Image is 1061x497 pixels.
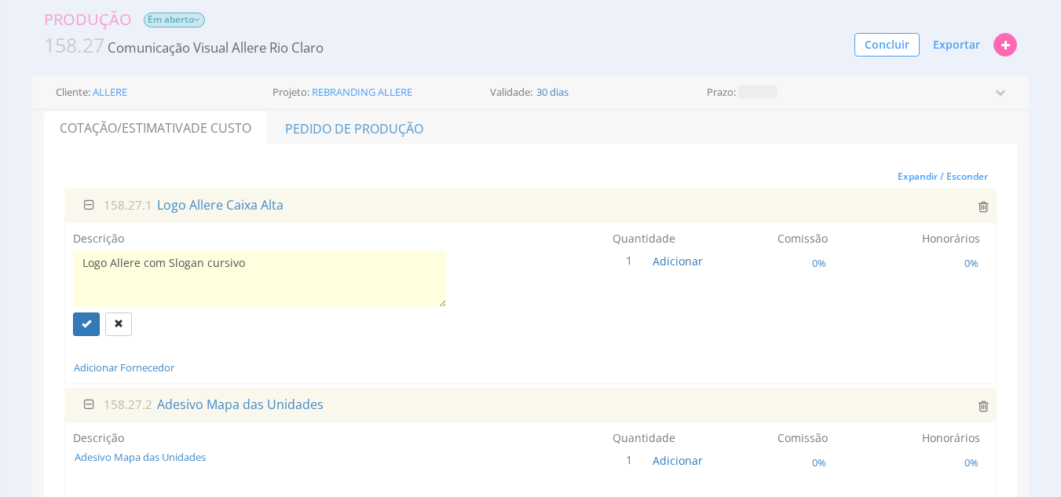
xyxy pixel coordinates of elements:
span: Comunicação Visual Allere Rio Claro [108,38,324,57]
button: Concluir [854,33,920,57]
span: 158.27.2 [104,397,152,412]
span: 1 [624,450,638,470]
span: 1 [624,250,638,271]
button: Expandir / Esconder [889,165,997,188]
a: REBRANDING ALLERE [312,87,412,97]
label: Comissão [777,231,828,247]
label: Honorários [922,231,980,247]
span: Em aberto [144,13,206,27]
span: de Custo [191,119,251,137]
div: Produção [44,8,132,31]
span: Exportar [933,37,980,52]
label: Quantidade [613,430,675,446]
span: 158.27.1 [104,197,152,213]
span: Adesivo Mapa das Unidades [73,450,447,465]
span: 0% [810,455,828,470]
a: Pedido de Produção [269,111,440,144]
span: 0% [963,455,980,470]
i: Excluir [979,400,989,412]
span: 0% [810,256,828,270]
a: ALLERE [93,87,127,97]
label: Prazo: [707,87,736,97]
label: Quantidade [613,231,675,247]
button: Exportar [923,31,990,58]
label: Projeto: [273,87,309,97]
label: Cliente: [56,87,90,97]
button: Adicionar [653,254,703,269]
span: 0% [963,256,980,270]
label: Descrição [73,231,124,247]
a: Adicionar Fornecedor [74,360,174,375]
label: Descrição [73,430,124,446]
i: Excluir [979,200,989,213]
label: Honorários [922,430,980,446]
span: Logo Allere Caixa Alta [155,196,285,214]
label: Comissão [777,430,828,446]
span: Comunicação Visual Allere Rio Claro [44,31,324,60]
label: Validade: [490,87,532,97]
button: Adicionar [653,453,703,469]
span: 30 dias [535,87,570,97]
span: Adicionar [653,453,703,468]
a: Cotação/Estimativade Custo [44,111,267,144]
span: Adesivo Mapa das Unidades [155,396,325,413]
span: 158.27 [44,31,104,58]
